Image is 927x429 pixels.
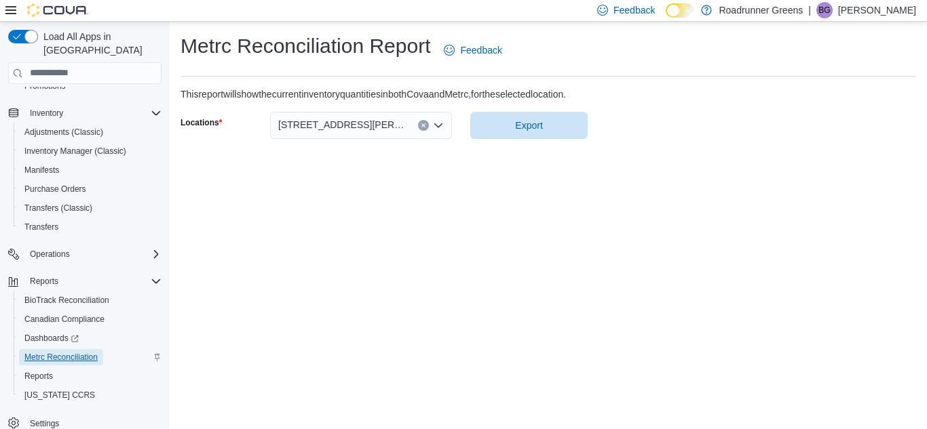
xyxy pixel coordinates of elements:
a: [US_STATE] CCRS [19,387,100,403]
span: Washington CCRS [19,387,162,403]
span: Manifests [19,162,162,178]
span: Inventory [30,108,63,119]
button: Canadian Compliance [14,310,167,329]
button: Reports [24,273,64,289]
a: Dashboards [14,329,167,348]
span: Export [515,119,542,132]
input: Dark Mode [666,3,694,18]
button: BioTrack Reconciliation [14,291,167,310]
button: Adjustments (Classic) [14,123,167,142]
span: Transfers [24,222,58,232]
a: Transfers [19,219,64,235]
span: Canadian Compliance [24,314,105,325]
button: Promotions [14,77,167,96]
span: BioTrack Reconciliation [24,295,109,306]
button: Inventory Manager (Classic) [14,142,167,161]
button: Inventory [3,104,167,123]
span: Promotions [24,81,66,91]
span: Reports [24,371,53,382]
span: Feedback [613,3,655,17]
a: Feedback [438,37,507,64]
span: Metrc Reconciliation [24,352,98,363]
a: BioTrack Reconciliation [19,292,115,308]
a: Inventory Manager (Classic) [19,143,132,159]
span: Transfers (Classic) [19,200,162,216]
div: Brisa Garcia [816,2,833,18]
span: [US_STATE] CCRS [24,390,95,401]
a: Metrc Reconciliation [19,349,103,365]
a: Transfers (Classic) [19,200,98,216]
button: Purchase Orders [14,180,167,199]
span: [STREET_ADDRESS][PERSON_NAME] [278,117,404,133]
button: Inventory [24,105,69,121]
button: Reports [14,367,167,386]
span: Promotions [19,78,162,94]
span: Adjustments (Classic) [19,124,162,140]
span: Transfers (Classic) [24,203,92,213]
span: Inventory [24,105,162,121]
span: BG [818,2,830,18]
span: Feedback [460,43,502,57]
button: Transfers [14,218,167,237]
p: Roadrunner Greens [719,2,803,18]
button: [US_STATE] CCRS [14,386,167,405]
span: Dashboards [24,333,79,344]
button: Operations [3,245,167,264]
a: Manifests [19,162,64,178]
p: | [808,2,811,18]
span: Dashboards [19,330,162,346]
div: This report will show the current inventory quantities in both Cova and Metrc, for the selected l... [181,87,566,101]
span: Canadian Compliance [19,311,162,327]
h1: Metrc Reconciliation Report [181,33,430,60]
span: Transfers [19,219,162,235]
button: Manifests [14,161,167,180]
span: Manifests [24,165,59,176]
label: Locations [181,117,222,128]
span: Operations [30,249,70,260]
span: Settings [30,418,59,429]
span: Reports [24,273,162,289]
span: Purchase Orders [19,181,162,197]
img: Cova [27,3,88,17]
button: Export [470,112,588,139]
span: Reports [30,276,58,287]
a: Dashboards [19,330,84,346]
a: Reports [19,368,58,384]
p: [PERSON_NAME] [838,2,916,18]
span: Purchase Orders [24,184,86,195]
a: Adjustments (Classic) [19,124,109,140]
span: Inventory Manager (Classic) [24,146,126,157]
span: Adjustments (Classic) [24,127,103,138]
button: Transfers (Classic) [14,199,167,218]
span: BioTrack Reconciliation [19,292,162,308]
span: Metrc Reconciliation [19,349,162,365]
button: Operations [24,246,75,262]
span: Reports [19,368,162,384]
a: Purchase Orders [19,181,92,197]
button: Clear input [418,120,429,131]
button: Reports [3,272,167,291]
button: Metrc Reconciliation [14,348,167,367]
span: Operations [24,246,162,262]
span: Load All Apps in [GEOGRAPHIC_DATA] [38,30,162,57]
a: Promotions [19,78,71,94]
a: Canadian Compliance [19,311,110,327]
button: Open list of options [433,120,444,131]
span: Inventory Manager (Classic) [19,143,162,159]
